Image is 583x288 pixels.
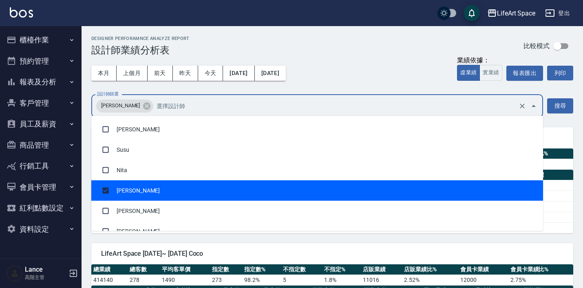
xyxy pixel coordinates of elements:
[242,264,281,275] th: 指定數%
[3,197,78,219] button: 紅利點數設定
[91,44,190,56] h3: 設計師業績分析表
[497,8,535,18] div: LifeArt Space
[3,135,78,156] button: 商品管理
[155,99,517,113] input: 選擇設計師
[484,5,539,22] button: LifeArt Space
[527,100,540,113] button: Close
[519,222,573,233] td: 1414
[3,155,78,177] button: 行銷工具
[198,66,223,81] button: 今天
[458,264,508,275] th: 會員卡業績
[3,177,78,198] button: 會員卡管理
[523,42,550,50] p: 比較模式
[117,66,148,81] button: 上個月
[25,274,66,281] p: 高階主管
[479,65,502,81] button: 實業績
[3,93,78,114] button: 客戶管理
[3,113,78,135] button: 員工及薪資
[519,201,573,212] td: 1500
[3,29,78,51] button: 櫃檯作業
[322,275,361,285] td: 1.8 %
[91,36,190,41] h2: Designer Perforamnce Analyze Report
[25,266,66,274] h5: Lance
[517,100,528,112] button: Clear
[97,91,118,97] label: 設計師篩選
[91,140,543,160] li: Susu
[519,180,573,191] td: 500
[3,219,78,240] button: 資料設定
[91,264,573,286] table: a dense table
[242,275,281,285] td: 98.2 %
[508,264,573,275] th: 會員卡業績比%
[255,66,286,81] button: [DATE]
[160,275,210,285] td: 1490
[3,51,78,72] button: 預約管理
[542,6,573,21] button: 登出
[128,264,160,275] th: 總客數
[457,56,502,65] div: 業績依據：
[91,221,543,241] li: [PERSON_NAME]
[91,264,128,275] th: 總業績
[3,71,78,93] button: 報表及分析
[547,98,573,113] button: 搜尋
[91,275,128,285] td: 414140
[96,102,145,110] span: [PERSON_NAME]
[7,265,23,281] img: Person
[210,275,243,285] td: 273
[519,191,573,201] td: 1200
[223,66,254,81] button: [DATE]
[91,119,543,140] li: [PERSON_NAME]
[458,275,508,285] td: 12000
[361,264,402,275] th: 店販業績
[506,66,543,81] button: 報表匯出
[96,100,153,113] div: [PERSON_NAME]
[173,66,198,81] button: 昨天
[128,275,160,285] td: 278
[101,250,563,258] span: LifeArt Space [DATE]~ [DATE] Coco
[281,275,322,285] td: 5
[464,5,480,21] button: save
[91,180,543,201] li: [PERSON_NAME]
[402,264,458,275] th: 店販業績比%
[519,170,573,180] th: 平均單價
[91,201,543,221] li: [PERSON_NAME]
[508,275,573,285] td: 2.75 %
[91,66,117,81] button: 本月
[361,275,402,285] td: 11016
[91,160,543,180] li: Nita
[10,7,33,18] img: Logo
[547,66,573,80] button: 列印
[281,264,322,275] th: 不指定數
[519,212,573,222] td: 2200
[322,264,361,275] th: 不指定%
[148,66,173,81] button: 前天
[402,275,458,285] td: 2.52 %
[457,65,480,81] button: 虛業績
[160,264,210,275] th: 平均客單價
[210,264,243,275] th: 指定數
